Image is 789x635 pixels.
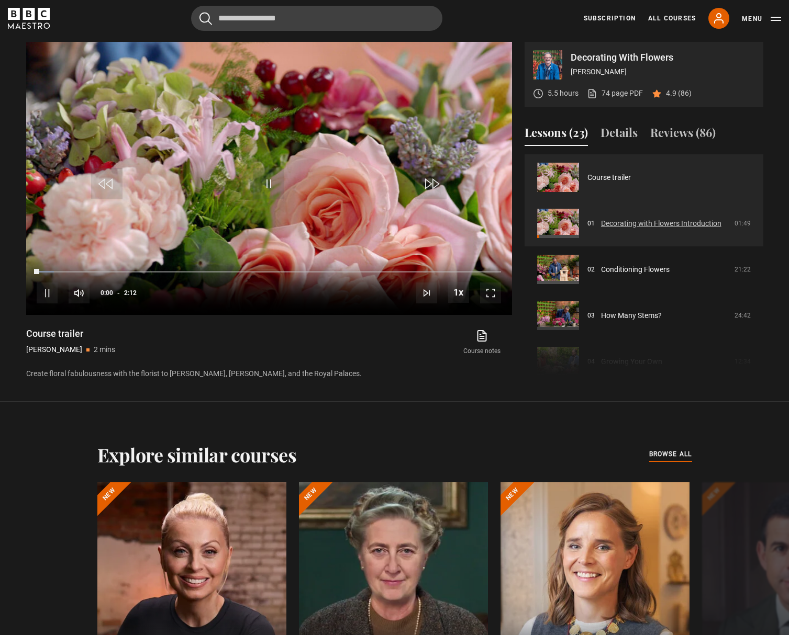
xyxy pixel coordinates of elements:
p: Decorating With Flowers [571,53,755,62]
button: Playback Rate [448,282,469,303]
button: Details [601,124,638,146]
a: All Courses [648,14,696,23]
a: Course trailer [587,172,631,183]
video-js: Video Player [26,42,512,315]
button: Next Lesson [416,282,437,303]
a: Subscription [584,14,636,23]
button: Reviews (86) [650,124,716,146]
input: Search [191,6,442,31]
a: Course notes [452,327,512,358]
a: Decorating with Flowers Introduction [601,218,721,229]
p: Create floral fabulousness with the florist to [PERSON_NAME], [PERSON_NAME], and the Royal Palaces. [26,368,512,379]
button: Toggle navigation [742,14,781,24]
svg: BBC Maestro [8,8,50,29]
span: browse all [649,449,692,459]
button: Fullscreen [480,282,501,303]
button: Pause [37,282,58,303]
span: 0:00 [101,284,113,302]
a: How Many Stems? [601,310,662,321]
p: 4.9 (86) [666,88,692,99]
span: - [117,289,120,297]
a: browse all [649,449,692,460]
a: 74 page PDF [587,88,643,99]
span: 2:12 [124,284,137,302]
p: [PERSON_NAME] [571,66,755,77]
p: 2 mins [94,344,115,355]
button: Mute [69,282,90,303]
h2: Explore similar courses [97,444,297,466]
a: Conditioning Flowers [601,264,670,275]
div: Progress Bar [37,271,501,273]
h1: Course trailer [26,327,115,340]
p: 5.5 hours [548,88,579,99]
p: [PERSON_NAME] [26,344,82,355]
button: Submit the search query [199,12,212,25]
button: Lessons (23) [525,124,588,146]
